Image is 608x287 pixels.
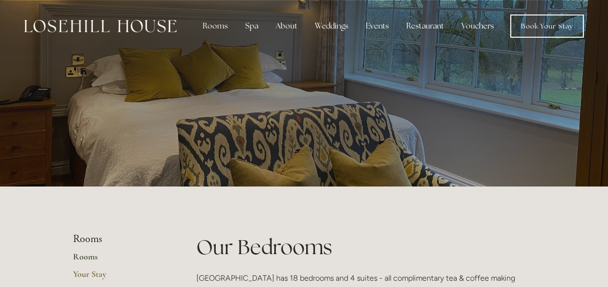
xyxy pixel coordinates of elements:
[73,251,165,269] a: Rooms
[454,16,502,36] a: Vouchers
[307,16,356,36] div: Weddings
[358,16,397,36] div: Events
[24,20,177,32] img: Losehill House
[73,233,165,245] li: Rooms
[237,16,266,36] div: Spa
[73,269,165,286] a: Your Stay
[195,16,236,36] div: Rooms
[510,14,584,38] a: Book Your Stay
[196,233,535,261] h1: Our Bedrooms
[399,16,452,36] div: Restaurant
[268,16,305,36] div: About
